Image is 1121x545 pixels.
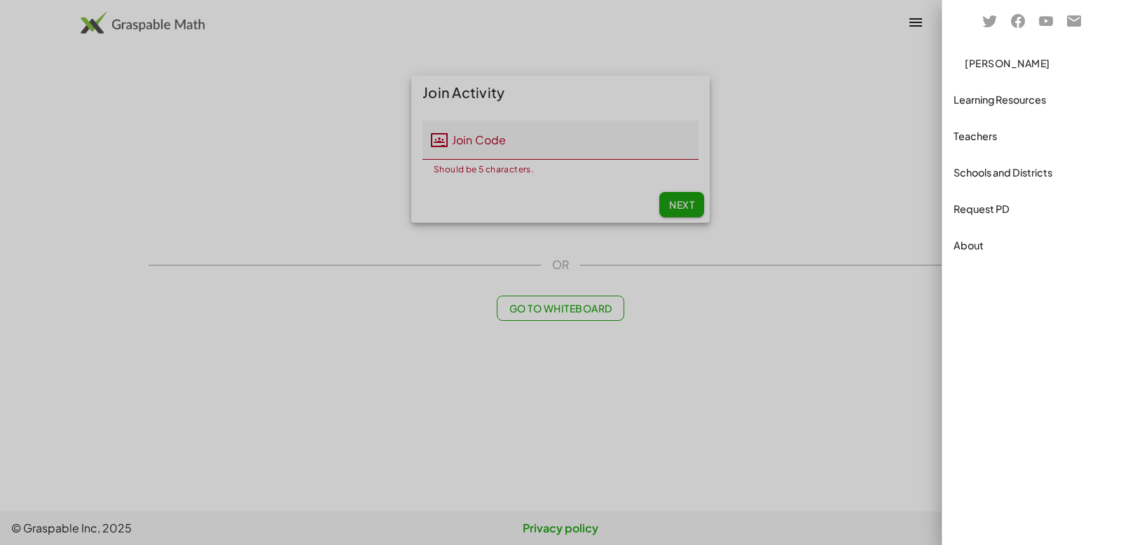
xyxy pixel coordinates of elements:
a: About [948,228,1115,262]
div: Request PD [954,200,1110,217]
div: Learning Resources [954,91,1110,108]
button: [PERSON_NAME] [954,50,1061,76]
a: Learning Resources [948,83,1115,116]
div: Teachers [954,127,1110,144]
span: [PERSON_NAME] [965,57,1050,69]
div: Schools and Districts [954,164,1110,181]
div: About [954,237,1110,254]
